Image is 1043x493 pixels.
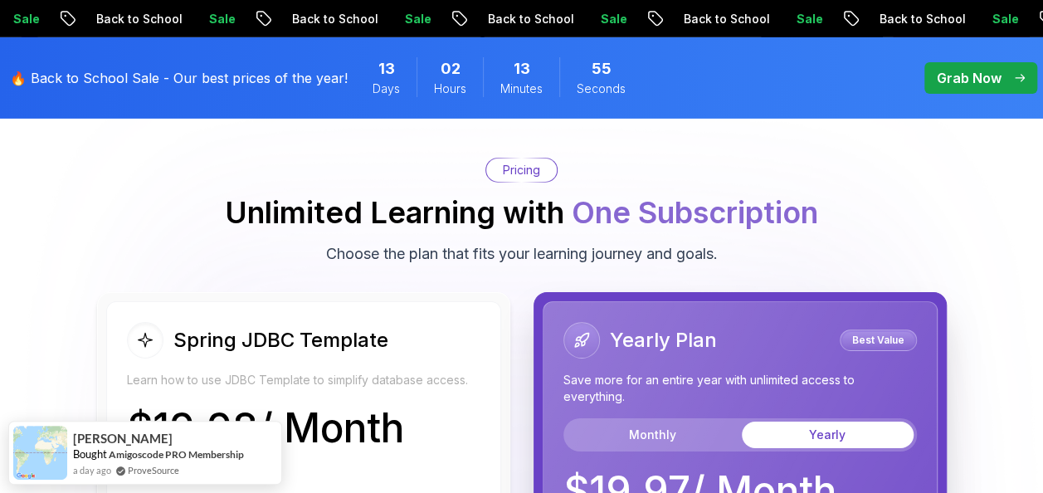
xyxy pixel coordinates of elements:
span: a day ago [73,463,111,477]
button: Monthly [567,422,738,448]
img: provesource social proof notification image [13,426,67,480]
p: Back to School [472,11,585,27]
span: Days [373,81,400,97]
span: 55 Seconds [592,57,612,81]
span: Hours [434,81,466,97]
h2: Yearly Plan [610,327,717,354]
p: Grab Now [937,68,1002,88]
button: Yearly [742,422,914,448]
span: 2 Hours [441,57,461,81]
a: Amigoscode PRO Membership [109,448,244,461]
span: Minutes [500,81,543,97]
p: Sale [977,11,1030,27]
p: Sale [781,11,834,27]
p: Sale [193,11,246,27]
p: Sale [585,11,638,27]
p: Sale [389,11,442,27]
p: Save more for an entire year with unlimited access to everything. [563,372,917,405]
p: Back to School [668,11,781,27]
span: 13 Days [378,57,395,81]
h2: Spring JDBC Template [173,327,388,354]
p: Back to School [864,11,977,27]
span: [PERSON_NAME] [73,432,173,446]
p: $ 19.98 / Month [127,408,404,448]
span: Seconds [577,81,626,97]
p: Learn how to use JDBC Template to simplify database access. [127,372,480,388]
p: Best Value [842,332,914,349]
p: Back to School [80,11,193,27]
p: 🔥 Back to School Sale - Our best prices of the year! [10,68,348,88]
h2: Unlimited Learning with [225,196,818,229]
p: Choose the plan that fits your learning journey and goals. [326,242,718,266]
span: 13 Minutes [514,57,530,81]
a: ProveSource [128,463,179,477]
span: One Subscription [572,194,818,231]
span: Bought [73,447,107,461]
p: Pricing [503,162,540,178]
p: Back to School [276,11,389,27]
